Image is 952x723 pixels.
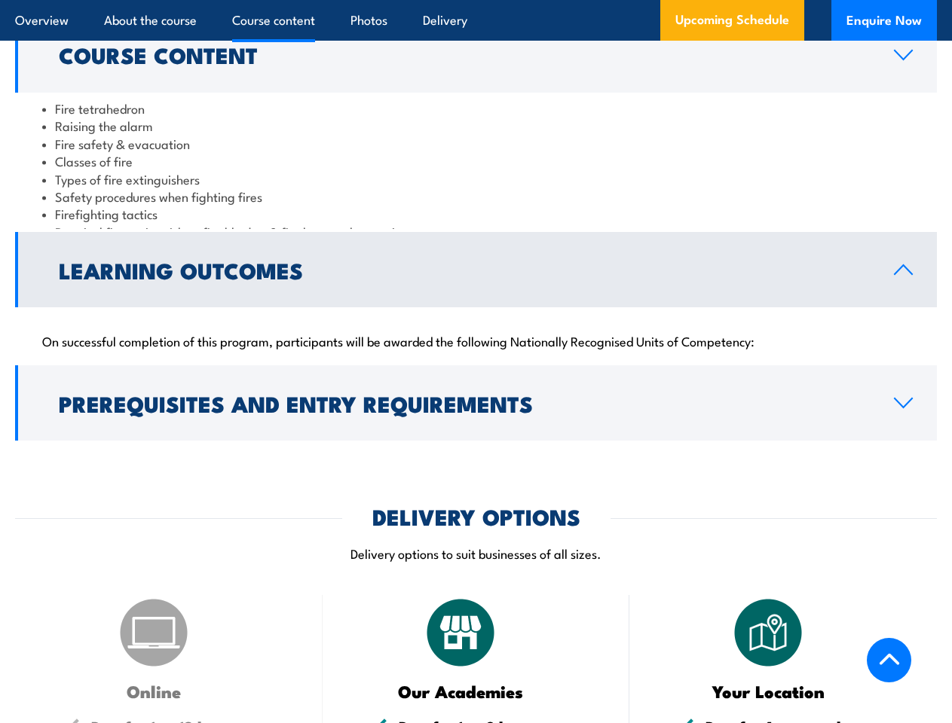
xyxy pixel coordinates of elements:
[42,223,910,240] li: Practical fire extinguisher, fire blanket & fire hose reel scenarios
[15,232,937,307] a: Learning Outcomes
[59,44,870,64] h2: Course Content
[42,99,910,117] li: Fire tetrahedron
[667,682,869,700] h3: Your Location
[59,393,870,413] h2: Prerequisites and Entry Requirements
[42,205,910,222] li: Firefighting tactics
[42,135,910,152] li: Fire safety & evacuation
[42,170,910,188] li: Types of fire extinguishers
[42,117,910,134] li: Raising the alarm
[42,152,910,169] li: Classes of fire
[42,188,910,205] li: Safety procedures when fighting fires
[15,365,937,441] a: Prerequisites and Entry Requirements
[372,506,580,526] h2: DELIVERY OPTIONS
[53,682,255,700] h3: Online
[59,260,870,279] h2: Learning Outcomes
[15,17,937,93] a: Course Content
[15,545,937,562] p: Delivery options to suit businesses of all sizes.
[42,333,910,348] p: On successful completion of this program, participants will be awarded the following Nationally R...
[360,682,562,700] h3: Our Academies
